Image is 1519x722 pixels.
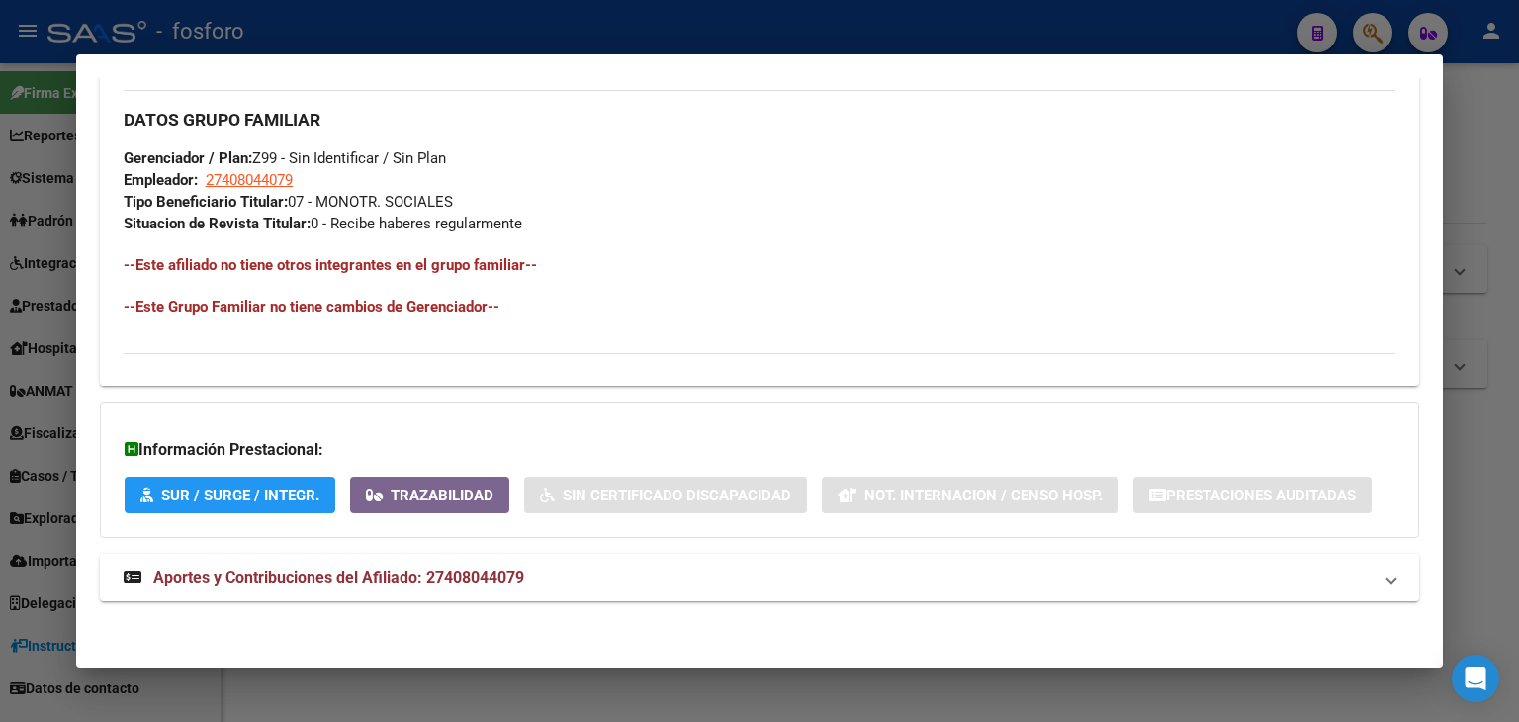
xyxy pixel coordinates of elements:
strong: Tipo Beneficiario Titular: [124,193,288,211]
strong: Gerenciador / Plan: [124,149,252,167]
button: Trazabilidad [350,477,509,513]
h4: --Este Grupo Familiar no tiene cambios de Gerenciador-- [124,296,1395,317]
mat-expansion-panel-header: Aportes y Contribuciones del Afiliado: 27408044079 [100,554,1419,601]
span: Aportes y Contribuciones del Afiliado: 27408044079 [153,568,524,587]
h3: DATOS GRUPO FAMILIAR [124,109,1395,131]
strong: Empleador: [124,171,198,189]
span: SUR / SURGE / INTEGR. [161,487,319,504]
strong: Situacion de Revista Titular: [124,215,311,232]
span: Sin Certificado Discapacidad [563,487,791,504]
span: Z99 - Sin Identificar / Sin Plan [124,149,446,167]
h3: Información Prestacional: [125,438,1394,462]
button: Not. Internacion / Censo Hosp. [822,477,1118,513]
button: SUR / SURGE / INTEGR. [125,477,335,513]
span: 0 - Recibe haberes regularmente [124,215,522,232]
span: 27408044079 [206,171,293,189]
span: 07 - MONOTR. SOCIALES [124,193,453,211]
span: Not. Internacion / Censo Hosp. [864,487,1103,504]
div: Open Intercom Messenger [1452,655,1499,702]
span: Prestaciones Auditadas [1166,487,1356,504]
h4: --Este afiliado no tiene otros integrantes en el grupo familiar-- [124,254,1395,276]
span: Trazabilidad [391,487,493,504]
button: Prestaciones Auditadas [1133,477,1372,513]
button: Sin Certificado Discapacidad [524,477,807,513]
